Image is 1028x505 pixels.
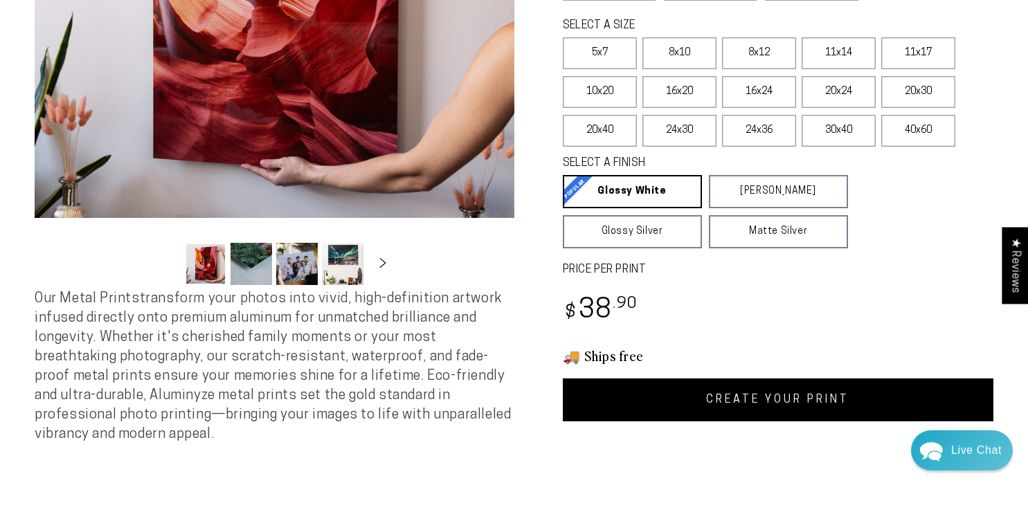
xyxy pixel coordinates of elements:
[35,292,511,441] span: Our Metal Prints transform your photos into vivid, high-definition artwork infused directly onto ...
[722,115,796,147] label: 24x36
[881,37,955,69] label: 11x17
[185,243,226,285] button: Load image 1 in gallery view
[911,430,1013,470] div: Chat widget toggle
[1002,227,1028,304] div: Click to open Judge.me floating reviews tab
[881,115,955,147] label: 40x60
[563,156,816,172] legend: SELECT A FINISH
[642,115,716,147] label: 24x30
[709,175,848,208] a: [PERSON_NAME]
[881,76,955,108] label: 20x30
[231,243,272,285] button: Load image 2 in gallery view
[565,304,577,322] span: $
[563,76,637,108] label: 10x20
[951,430,1002,470] div: Contact Us Directly
[563,37,637,69] label: 5x7
[722,37,796,69] label: 8x12
[802,76,876,108] label: 20x24
[563,262,994,278] label: PRICE PER PRINT
[613,296,638,312] sup: .90
[368,249,398,279] button: Slide right
[802,37,876,69] label: 11x14
[709,215,848,248] a: Matte Silver
[563,347,994,365] h3: 🚚 Ships free
[642,37,716,69] label: 8x10
[276,243,318,285] button: Load image 3 in gallery view
[802,115,876,147] label: 30x40
[563,18,816,34] legend: SELECT A SIZE
[563,215,702,248] a: Glossy Silver
[563,115,637,147] label: 20x40
[563,378,994,421] a: CREATE YOUR PRINT
[563,297,638,324] bdi: 38
[563,175,702,208] a: Glossy White
[642,76,716,108] label: 16x20
[722,76,796,108] label: 16x24
[322,243,363,285] button: Load image 4 in gallery view
[150,249,181,279] button: Slide left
